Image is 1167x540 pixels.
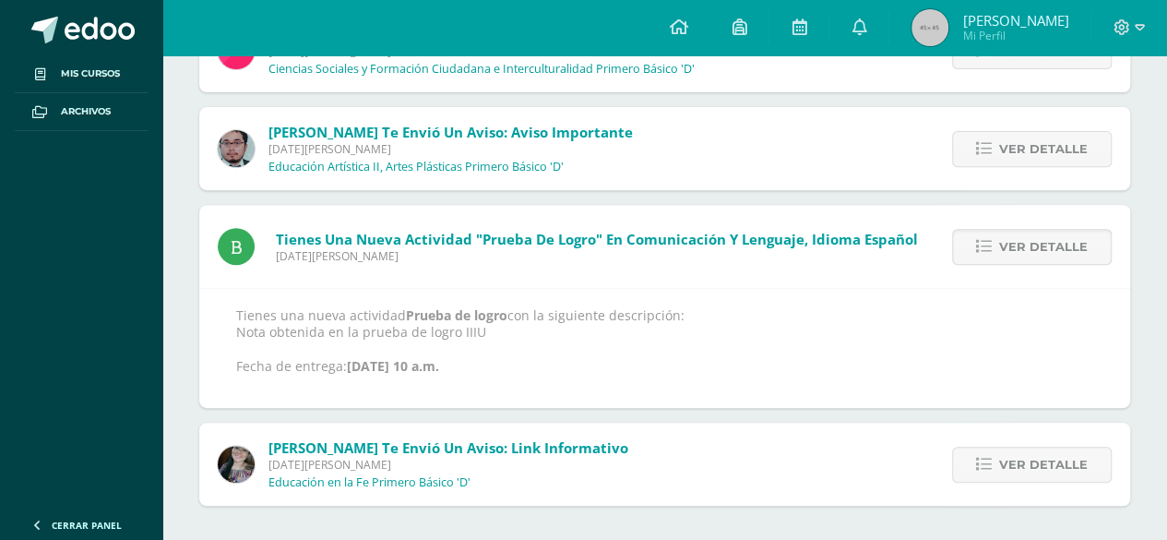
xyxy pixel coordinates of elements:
strong: [DATE] 10 a.m. [347,357,439,375]
img: 5fac68162d5e1b6fbd390a6ac50e103d.png [218,130,255,167]
span: Ver detalle [999,132,1088,166]
span: Tienes una nueva actividad "Prueba de logro" En Comunicación y Lenguaje, Idioma Español [276,230,918,248]
strong: Prueba de logro [406,306,507,324]
span: Mi Perfil [962,28,1068,43]
p: Educación en la Fe Primero Básico 'D' [268,475,470,490]
span: Mis cursos [61,66,120,81]
span: [DATE][PERSON_NAME] [268,457,628,473]
p: Educación Artística II, Artes Plásticas Primero Básico 'D' [268,160,564,174]
span: Archivos [61,104,111,119]
img: 45x45 [911,9,948,46]
p: Tienes una nueva actividad con la siguiente descripción: Nota obtenida en la prueba de logro IIIU... [236,307,1093,375]
span: [PERSON_NAME] te envió un aviso: Aviso importante [268,123,633,141]
a: Archivos [15,93,148,131]
span: [DATE][PERSON_NAME] [276,248,918,264]
span: Cerrar panel [52,519,122,532]
p: Ciencias Sociales y Formación Ciudadana e Interculturalidad Primero Básico 'D' [268,62,695,77]
span: Ver detalle [999,230,1088,264]
a: Mis cursos [15,55,148,93]
span: [DATE][PERSON_NAME] [268,141,633,157]
span: [PERSON_NAME] [962,11,1068,30]
span: [PERSON_NAME] te envió un aviso: Link Informativo [268,438,628,457]
img: 8322e32a4062cfa8b237c59eedf4f548.png [218,446,255,483]
span: Ver detalle [999,448,1088,482]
